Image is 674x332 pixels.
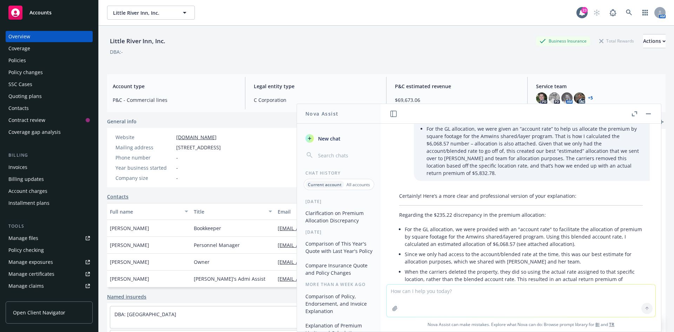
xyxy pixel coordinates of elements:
[8,162,27,173] div: Invoices
[191,203,275,220] button: Title
[399,211,643,219] p: Regarding the $235.22 discrepancy in the premium allocation:
[308,182,342,188] p: Current account
[581,7,588,13] div: 23
[8,245,44,256] div: Policy checking
[6,55,93,66] a: Policies
[8,115,45,126] div: Contract review
[643,34,666,48] button: Actions
[8,280,44,292] div: Manage claims
[254,83,378,90] span: Legal entity type
[8,91,42,102] div: Quoting plans
[561,92,573,104] img: photo
[115,174,173,182] div: Company size
[405,267,643,292] li: When the carriers deleted the property, they did so using the actual rate assigned to that specif...
[6,91,93,102] a: Quoting plans
[427,124,643,178] li: For the GL allocation, we were given an “account rate” to help us allocate the premium by square ...
[595,321,600,327] a: BI
[317,150,372,160] input: Search chats
[6,103,93,114] a: Contacts
[113,96,237,104] span: P&C - Commercial lines
[303,207,375,226] button: Clarification on Premium Allocation Discrepancy
[176,134,217,141] a: [DOMAIN_NAME]
[574,92,585,104] img: photo
[107,6,195,20] button: Little River Inn, Inc.
[346,182,370,188] p: All accounts
[536,92,547,104] img: photo
[278,259,365,265] a: [EMAIL_ADDRESS][DOMAIN_NAME]
[303,291,375,317] button: Comparison of Policy, Endorsement, and Invoice Explanation
[596,37,637,45] div: Total Rewards
[8,174,44,185] div: Billing updates
[110,224,149,232] span: [PERSON_NAME]
[305,110,338,117] h1: Nova Assist
[6,197,93,209] a: Installment plans
[278,225,365,232] a: [EMAIL_ADDRESS][DOMAIN_NAME]
[8,197,49,209] div: Installment plans
[303,132,375,145] button: New chat
[297,281,381,287] div: More than a week ago
[6,3,93,22] a: Accounts
[8,233,38,244] div: Manage files
[275,203,415,220] button: Email
[6,115,93,126] a: Contract review
[399,192,643,200] p: Certainly! Here’s a more clear and professional version of your explanation:
[303,238,375,257] button: Comparison of This Year's Quote with Last Year's Policy
[8,256,53,268] div: Manage exposures
[622,6,636,20] a: Search
[107,293,146,300] a: Named insureds
[113,9,174,17] span: Little River Inn, Inc.
[590,6,604,20] a: Start snowing
[194,258,210,266] span: Owner
[8,292,41,304] div: Manage BORs
[6,233,93,244] a: Manage files
[8,55,26,66] div: Policies
[6,185,93,197] a: Account charges
[6,43,93,54] a: Coverage
[176,164,178,171] span: -
[110,241,149,249] span: [PERSON_NAME]
[115,154,173,161] div: Phone number
[107,193,128,200] a: Contacts
[6,256,93,268] a: Manage exposures
[8,268,54,280] div: Manage certificates
[110,48,123,56] div: DBA: -
[297,229,381,235] div: [DATE]
[395,83,519,90] span: P&C estimated revenue
[317,135,341,142] span: New chat
[107,118,137,125] span: General info
[609,321,614,327] a: TR
[110,258,149,266] span: [PERSON_NAME]
[303,260,375,279] button: Compare Insurance Quote and Policy Changes
[115,144,173,151] div: Mailing address
[110,275,149,282] span: [PERSON_NAME]
[194,224,221,232] span: Bookkeeper
[8,79,32,90] div: SSC Cases
[8,103,29,114] div: Contacts
[29,10,52,15] span: Accounts
[6,126,93,138] a: Coverage gap analysis
[176,154,178,161] span: -
[8,67,43,78] div: Policy changes
[395,96,519,104] span: $69,673.06
[115,134,173,141] div: Website
[8,43,30,54] div: Coverage
[194,241,240,249] span: Personnel Manager
[657,118,666,126] a: add
[107,203,191,220] button: Full name
[6,31,93,42] a: Overview
[6,280,93,292] a: Manage claims
[107,37,168,46] div: Little River Inn, Inc.
[638,6,652,20] a: Switch app
[6,79,93,90] a: SSC Cases
[6,152,93,159] div: Billing
[536,37,590,45] div: Business Insurance
[405,249,643,267] li: Since we only had access to the account/blended rate at the time, this was our best estimate for ...
[6,162,93,173] a: Invoices
[536,83,660,90] span: Service team
[297,170,381,176] div: Chat History
[6,292,93,304] a: Manage BORs
[6,245,93,256] a: Policy checking
[6,174,93,185] a: Billing updates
